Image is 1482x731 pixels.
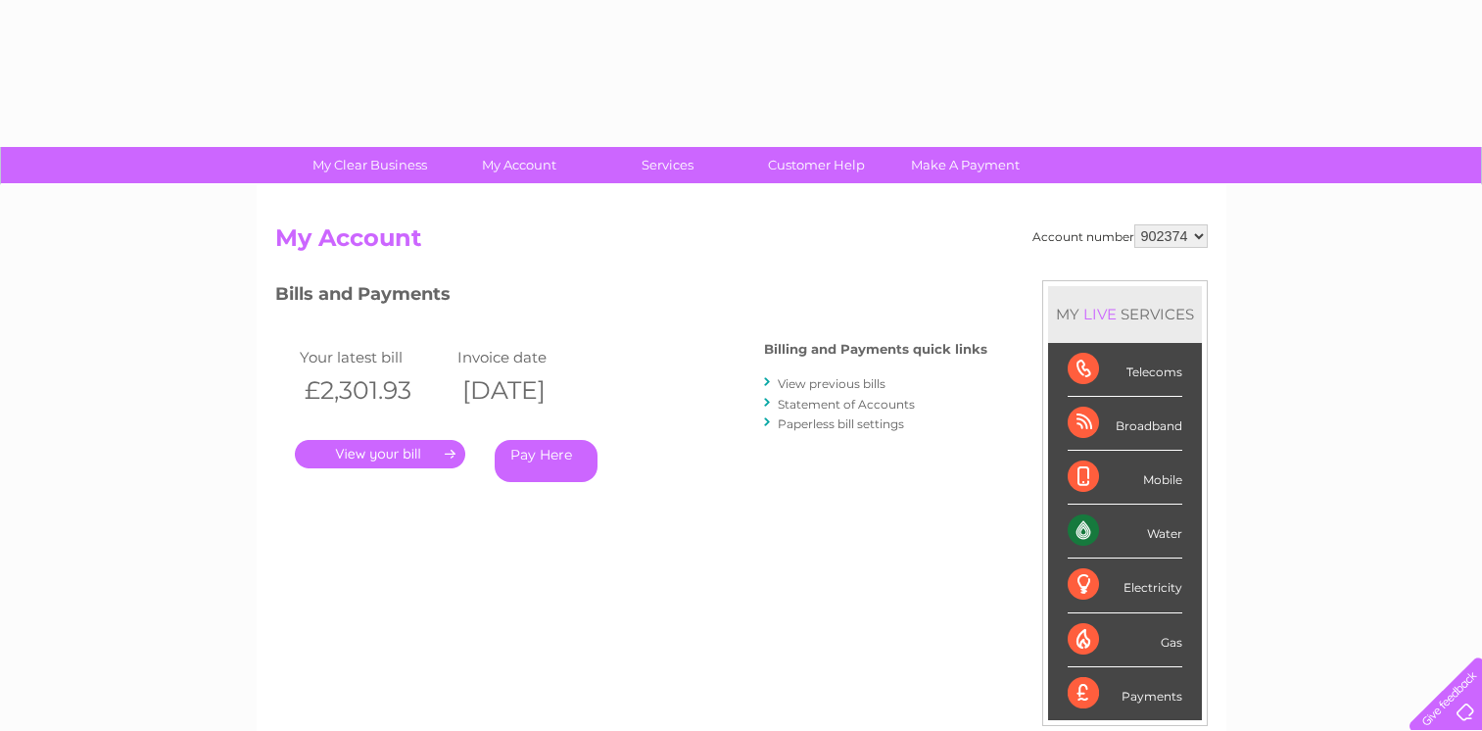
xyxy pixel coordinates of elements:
h3: Bills and Payments [275,280,987,315]
h2: My Account [275,224,1208,262]
div: Mobile [1068,451,1182,505]
div: Payments [1068,667,1182,720]
div: Telecoms [1068,343,1182,397]
a: Customer Help [736,147,897,183]
div: MY SERVICES [1048,286,1202,342]
td: Your latest bill [295,344,453,370]
div: LIVE [1079,305,1121,323]
a: My Account [438,147,599,183]
a: Paperless bill settings [778,416,904,431]
th: [DATE] [453,370,610,411]
div: Account number [1032,224,1208,248]
div: Water [1068,505,1182,559]
a: My Clear Business [289,147,451,183]
h4: Billing and Payments quick links [764,342,987,357]
div: Electricity [1068,559,1182,612]
div: Broadband [1068,397,1182,451]
a: Services [587,147,748,183]
a: . [295,440,465,468]
div: Gas [1068,613,1182,667]
a: View previous bills [778,376,885,391]
td: Invoice date [453,344,610,370]
th: £2,301.93 [295,370,453,411]
a: Pay Here [495,440,598,482]
a: Make A Payment [884,147,1046,183]
a: Statement of Accounts [778,397,915,412]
